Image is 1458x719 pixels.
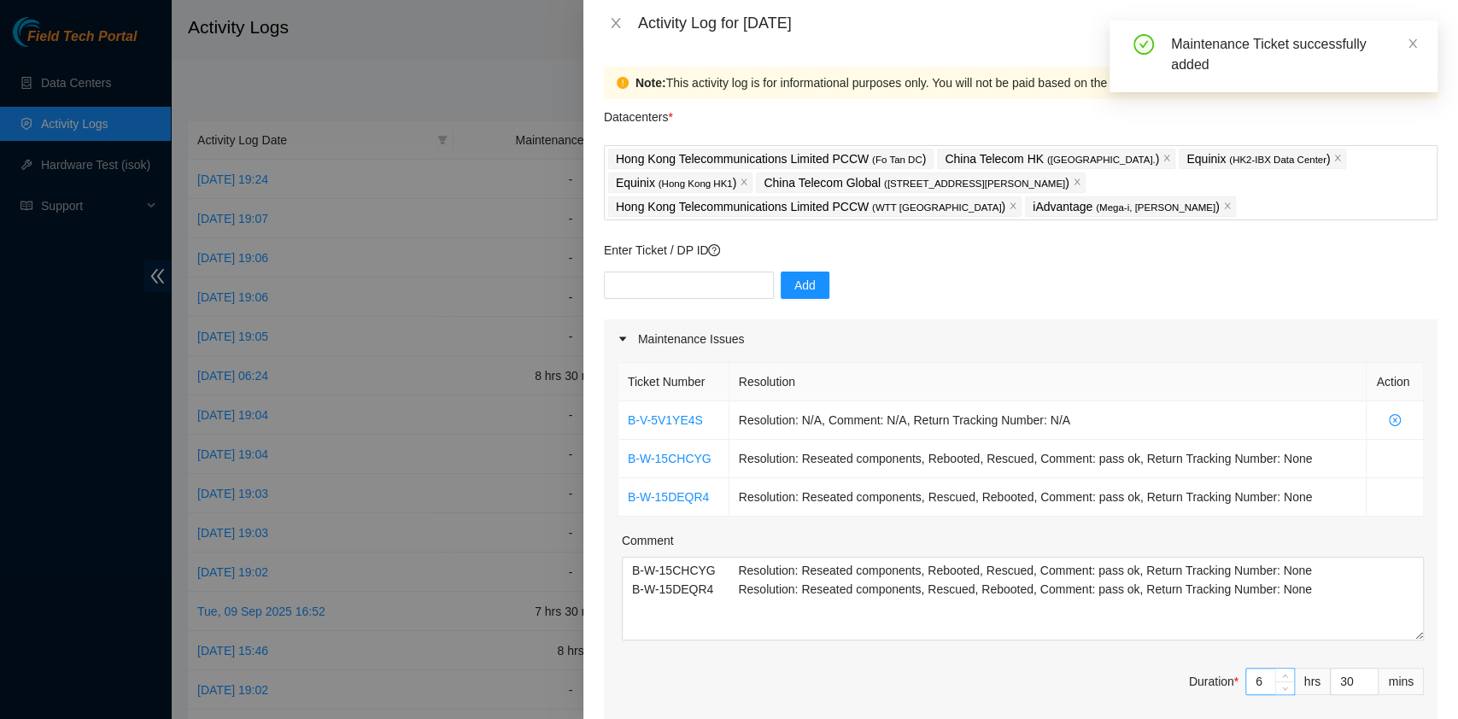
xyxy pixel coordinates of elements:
div: mins [1379,668,1424,695]
span: close [1333,154,1342,164]
span: Increase Value [1275,669,1294,681]
span: ( Fo Tan DC [872,155,922,165]
p: Hong Kong Telecommunications Limited PCCW ) [616,149,926,169]
p: Equinix ) [1186,149,1330,169]
span: exclamation-circle [617,77,629,89]
td: Resolution: Reseated components, Rescued, Rebooted, Comment: pass ok, Return Tracking Number: None [729,478,1367,517]
span: close-circle [1376,414,1414,426]
div: hrs [1295,668,1331,695]
label: Comment [622,531,674,550]
textarea: Comment [622,557,1424,640]
p: Hong Kong Telecommunications Limited PCCW ) [616,197,1005,217]
p: Enter Ticket / DP ID [604,241,1438,260]
span: ( WTT [GEOGRAPHIC_DATA] [872,202,1001,213]
span: down [1280,683,1291,693]
span: close [1009,202,1017,212]
div: Maintenance Issues [604,319,1438,359]
span: Add [794,276,816,295]
strong: Note: [635,73,666,92]
th: Ticket Number [618,363,729,401]
p: China Telecom Global ) [764,173,1069,193]
button: Close [604,15,628,32]
a: B-V-5V1YE4S [628,413,703,427]
span: close [609,16,623,30]
span: ( [STREET_ADDRESS][PERSON_NAME] [884,178,1065,189]
span: ( Hong Kong HK1 [659,178,733,189]
span: close [1407,38,1419,50]
a: B-W-15CHCYG [628,452,711,465]
button: Add [781,272,829,299]
span: Decrease Value [1275,681,1294,694]
span: check-circle [1133,34,1154,55]
p: China Telecom HK ) [945,149,1159,169]
span: ( HK2-IBX Data Center [1229,155,1326,165]
td: Resolution: Reseated components, Rebooted, Rescued, Comment: pass ok, Return Tracking Number: None [729,440,1367,478]
th: Action [1367,363,1424,401]
span: close [1073,178,1081,188]
p: Equinix ) [616,173,736,193]
div: Duration [1189,672,1238,691]
td: Resolution: N/A, Comment: N/A, Return Tracking Number: N/A [729,401,1367,440]
span: ( Mega-i, [PERSON_NAME] [1096,202,1215,213]
th: Resolution [729,363,1367,401]
p: Datacenters [604,99,673,126]
div: Activity Log for [DATE] [638,14,1438,32]
span: question-circle [708,244,720,256]
span: caret-right [618,334,628,344]
span: close [740,178,748,188]
div: Maintenance Ticket successfully added [1171,34,1417,75]
a: B-W-15DEQR4 [628,490,709,504]
span: close [1223,202,1232,212]
span: up [1280,671,1291,681]
span: ( [GEOGRAPHIC_DATA]. [1047,155,1156,165]
span: close [1162,154,1171,164]
p: iAdvantage ) [1033,197,1220,217]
